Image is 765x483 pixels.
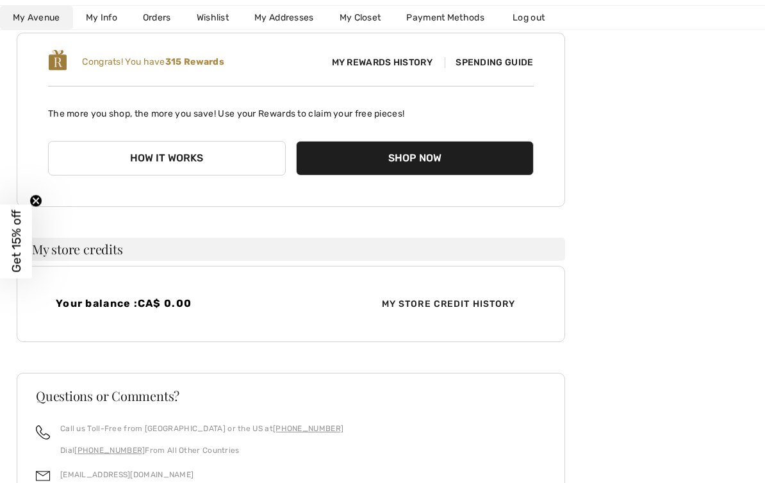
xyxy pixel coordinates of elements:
[48,97,534,120] p: The more you shop, the more you save! Use your Rewards to claim your free pieces!
[17,238,565,261] h3: My store credits
[296,141,534,176] button: Shop Now
[9,210,24,273] span: Get 15% off
[60,470,193,479] a: [EMAIL_ADDRESS][DOMAIN_NAME]
[372,297,526,311] span: My Store Credit History
[138,297,192,309] span: CA$ 0.00
[445,57,533,68] span: Spending Guide
[184,6,242,29] a: Wishlist
[327,6,394,29] a: My Closet
[165,56,224,67] b: 315 Rewards
[74,446,145,455] a: [PHONE_NUMBER]
[500,6,570,29] a: Log out
[242,6,327,29] a: My Addresses
[48,141,286,176] button: How it works
[130,6,184,29] a: Orders
[29,195,42,208] button: Close teaser
[48,49,67,72] img: loyalty_logo_r.svg
[36,425,50,439] img: call
[56,297,283,309] h4: Your balance :
[393,6,497,29] a: Payment Methods
[13,11,60,24] span: My Avenue
[322,56,443,69] span: My Rewards History
[82,56,224,67] span: Congrats! You have
[36,469,50,483] img: email
[36,389,546,402] h3: Questions or Comments?
[60,445,343,456] p: Dial From All Other Countries
[60,423,343,434] p: Call us Toll-Free from [GEOGRAPHIC_DATA] or the US at
[73,6,130,29] a: My Info
[273,424,343,433] a: [PHONE_NUMBER]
